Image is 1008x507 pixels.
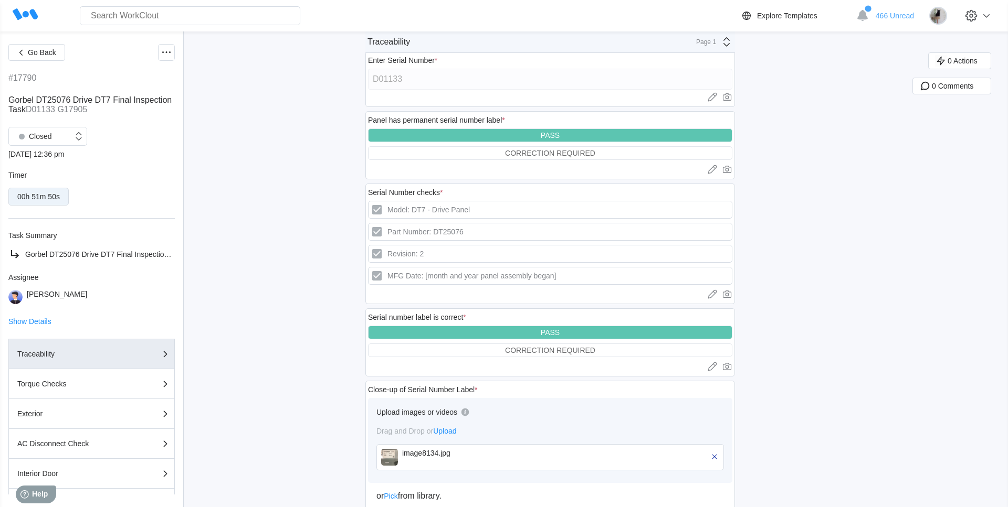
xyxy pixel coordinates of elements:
[17,440,122,447] div: AC Disconnect Check
[8,248,175,261] a: Gorbel DT25076 Drive DT7 Final Inspection Task
[929,7,947,25] img: stormageddon_tree.jpg
[8,429,175,459] button: AC Disconnect Check
[57,105,87,114] mark: G17905
[376,491,724,501] div: or from library.
[8,290,23,304] img: user-5.png
[376,408,457,416] div: Upload images or videos
[376,427,457,435] span: Drag and Drop or
[8,231,175,240] div: Task Summary
[928,52,991,69] button: 0 Actions
[17,380,122,387] div: Torque Checks
[17,350,122,358] div: Traceability
[17,192,60,201] div: 00h 51m 50s
[368,188,443,197] div: Serial Number checks
[368,223,732,241] label: Part Number: DT25076
[8,399,175,429] button: Exterior
[384,492,397,500] span: Pick
[757,12,817,20] div: Explore Templates
[17,470,122,477] div: Interior Door
[876,12,914,20] span: 466 Unread
[80,6,300,25] input: Search WorkClout
[433,427,456,435] span: Upload
[368,69,732,90] input: Type here...
[368,313,466,321] div: Serial number label is correct
[14,129,52,144] div: Closed
[690,38,716,46] div: Page 1
[8,95,172,114] span: Gorbel DT25076 Drive DT7 Final Inspection Task
[912,78,991,94] button: 0 Comments
[505,149,595,157] div: CORRECTION REQUIRED
[948,57,978,64] span: 0 Actions
[368,267,732,285] label: MFG Date: [month and year panel assembly began]
[8,459,175,489] button: Interior Door
[8,171,175,179] div: Timer
[8,318,51,325] button: Show Details
[740,9,851,22] a: Explore Templates
[8,369,175,399] button: Torque Checks
[25,250,185,258] span: Gorbel DT25076 Drive DT7 Final Inspection Task
[8,150,175,158] div: [DATE] 12:36 pm
[541,131,560,139] div: PASS
[368,245,732,263] label: Revision: 2
[26,105,55,114] mark: D01133
[27,290,87,304] div: [PERSON_NAME]
[17,410,122,417] div: Exterior
[8,44,65,61] button: Go Back
[28,49,56,56] span: Go Back
[368,56,437,64] div: Enter Serial Number
[8,73,36,83] div: #17790
[402,449,523,457] div: image8134.jpg
[505,346,595,354] div: CORRECTION REQUIRED
[8,339,175,369] button: Traceability
[368,385,478,394] div: Close-up of Serial Number Label
[932,82,973,90] span: 0 Comments
[368,116,505,124] div: Panel has permanent serial number label
[368,201,732,219] label: Model: DT7 - Drive Panel
[8,273,175,282] div: Assignee
[541,328,560,337] div: PASS
[381,449,398,466] img: image8134.jpg
[367,37,410,47] div: Traceability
